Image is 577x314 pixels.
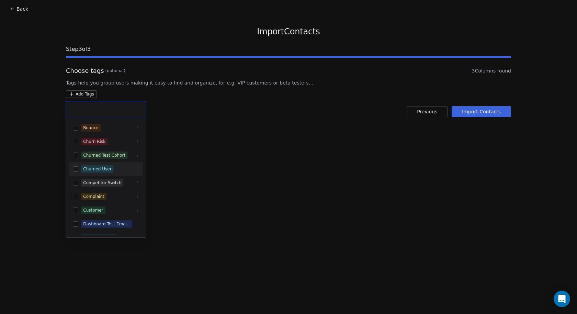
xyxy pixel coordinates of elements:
div: Customer [83,207,103,213]
div: Decision Maker [83,235,115,241]
div: Churned Test Cohort [83,152,125,158]
div: Dashboard Test Email Recipients [83,221,130,227]
div: Churn Risk [83,138,105,145]
div: Churned User [83,166,111,172]
div: Bounce [83,125,99,131]
div: Complaint [83,193,104,200]
div: Competitor Switch [83,180,121,186]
